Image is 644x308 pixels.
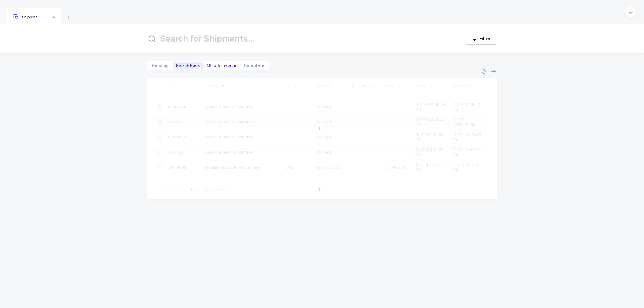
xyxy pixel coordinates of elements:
input: Search for Shipments... [147,31,454,46]
span: Filter [480,36,491,42]
span: Ship & Invoice [207,63,237,68]
span: Shipping [13,15,38,19]
button: Filter [466,33,497,45]
span: Complete [244,63,265,68]
span: Pending [152,63,169,68]
span: Pick & Pack [176,63,200,68]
